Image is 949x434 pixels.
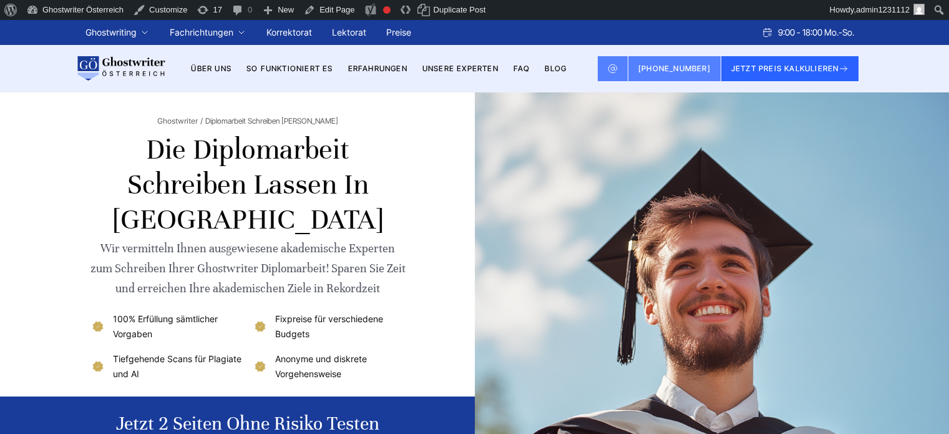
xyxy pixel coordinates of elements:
a: Lektorat [332,27,366,37]
a: Ghostwriting [85,25,137,40]
img: Anonyme und diskrete Vorgehensweise [253,359,268,374]
a: Erfahrungen [348,64,407,73]
div: Focus keyphrase not set [383,6,391,14]
a: Fachrichtungen [170,25,233,40]
a: Preise [386,27,411,37]
div: Wir vermitteln Ihnen ausgewiesene akademische Experten zum Schreiben Ihrer Ghostwriter Diplomarbe... [90,239,406,298]
li: Tiefgehende Scans für Plagiate und AI [90,352,243,382]
img: Email [608,64,618,74]
img: logo wirschreiben [75,56,165,81]
li: Fixpreise für verschiedene Budgets [253,312,406,342]
img: Tiefgehende Scans für Plagiate und AI [90,359,105,374]
li: 100% Erfüllung sämtlicher Vorgaben [90,312,243,342]
a: Über uns [191,64,231,73]
a: BLOG [545,64,567,73]
span: Diplomarbeit Schreiben [PERSON_NAME] [205,116,338,126]
a: Unsere Experten [422,64,499,73]
img: Fixpreise für verschiedene Budgets [253,319,268,334]
a: [PHONE_NUMBER] [628,56,721,81]
a: FAQ [513,64,530,73]
h1: Die Diplomarbeit schreiben lassen in [GEOGRAPHIC_DATA] [90,132,406,237]
img: 100% Erfüllung sämtlicher Vorgaben [90,319,105,334]
a: So funktioniert es [246,64,333,73]
span: 9:00 - 18:00 Mo.-So. [778,25,854,40]
img: Schedule [762,27,773,37]
button: JETZT PREIS KALKULIEREN [721,56,859,81]
li: Anonyme und diskrete Vorgehensweise [253,352,406,382]
a: Ghostwriter [157,116,203,126]
a: Korrektorat [266,27,312,37]
span: admin1231112 [856,5,910,14]
span: [PHONE_NUMBER] [638,64,711,73]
